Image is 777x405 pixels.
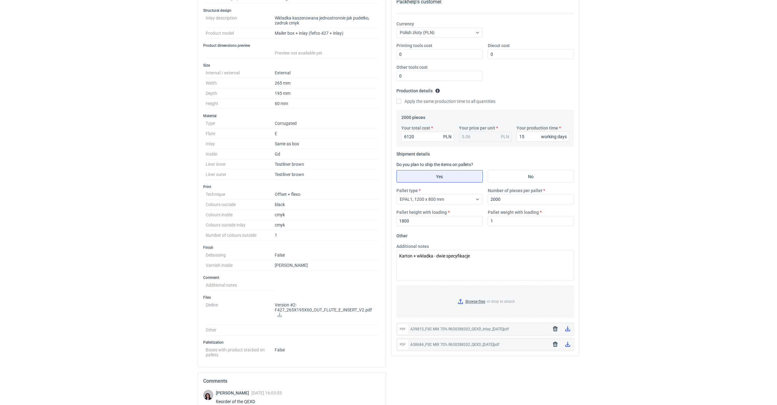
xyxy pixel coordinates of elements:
label: Your total cost [401,125,430,131]
legend: 2000 pieces [401,112,425,120]
input: 0 [401,132,454,142]
label: Other tools cost [396,64,428,70]
label: Yes [396,170,483,183]
dt: Inlay [206,139,275,149]
dt: Liner outer [206,169,275,180]
dt: Product model [206,28,275,38]
label: Diecut cost [488,42,510,49]
label: Currency [396,21,414,27]
dt: Other [206,325,275,335]
h3: Comment [203,275,381,280]
dd: Mailer box + inlay (fefco 427 + inlay) [275,28,378,38]
label: Apply the same production time to all quantities [396,98,495,104]
legend: Production details [396,86,440,93]
dd: Wkładka kaszerowana jednostronnie jak pudełko, zadruk cmyk [275,13,378,28]
dd: Testliner brown [275,159,378,169]
dt: Number of colours outside [206,230,275,240]
label: Pallet weight with loading [488,209,539,215]
dt: Dieline [206,300,275,325]
h3: Finish [203,245,381,250]
dt: Additional notes [206,280,275,290]
dd: False [275,250,378,260]
dt: Height [206,99,275,109]
dd: Offset + flexo [275,189,378,200]
label: Printing tools cost [396,42,432,49]
div: A38684_FSC MIX 70% R630288202_QEXD_[DATE]pdf [410,341,548,348]
dd: Corrugated [275,118,378,129]
dt: Colours outside inlay [206,220,275,230]
div: pdf [398,340,408,350]
legend: Shipment details [396,149,430,156]
dt: Debossing [206,250,275,260]
dt: Type [206,118,275,129]
dt: Depth [206,88,275,99]
label: Your price per unit [459,125,495,131]
p: Version #2-F427_265X195X60_OUT_FLUTE_E_INSERT_V2.pdf [275,302,378,318]
label: Do you plan to ship the items on pallets? [396,162,473,167]
legend: Other [396,231,408,238]
img: Sebastian Markut [203,390,213,400]
dt: Technique [206,189,275,200]
dd: [PERSON_NAME] [275,260,378,271]
dt: Varnish inside [206,260,275,271]
span: [DATE] 16:03:53 [251,390,282,395]
h3: Size [203,63,381,68]
dd: 195 mm [275,88,378,99]
h3: Structural design [203,8,381,13]
h3: Material [203,113,381,118]
input: 0 [488,216,574,226]
dd: Same as box [275,139,378,149]
dd: External [275,68,378,78]
input: 0 [488,49,574,59]
label: or drop to attach [397,286,574,317]
h3: Print [203,184,381,189]
label: Pallet type [396,187,418,194]
dt: Colours inside [206,210,275,220]
dt: Boxes with product stacked on pallets [206,345,275,357]
textarea: Karton + wkładka - dwie specyfikacje [396,250,574,280]
input: 0 [517,132,569,142]
dt: Width [206,78,275,88]
label: Your production time [517,125,558,131]
label: Number of pieces per pallet [488,187,542,194]
dt: Colours outside [206,200,275,210]
dd: Testliner brown [275,169,378,180]
dd: Gd [275,149,378,159]
div: A39815_FSC MIX 70% R630288202_QEXD_Inlay_[DATE]pdf [410,326,548,332]
dt: Internal / external [206,68,275,78]
span: EPAL1, 1200 x 800 mm [400,197,444,202]
label: Additional notes [396,243,429,249]
h3: Product dimensions preview [203,43,381,48]
div: pdf [398,324,408,334]
dd: 265 mm [275,78,378,88]
label: Pallet height with loading [396,209,447,215]
h3: Files [203,295,381,300]
h2: Comments [203,377,381,385]
dt: Flute [206,129,275,139]
h3: Palletization [203,340,381,345]
input: 0 [396,49,483,59]
label: No [488,170,574,183]
div: PLN [501,134,509,140]
input: 0 [488,194,574,204]
dt: Inlay description [206,13,275,28]
input: 0 [396,71,483,81]
dd: black [275,200,378,210]
div: Reorder of the QEXD [216,398,282,405]
dd: 60 mm [275,99,378,109]
span: Polish złoty (PLN) [400,30,434,35]
dt: Liner inner [206,159,275,169]
div: working days [541,134,567,140]
dd: E [275,129,378,139]
dd: cmyk [275,210,378,220]
input: 0 [396,216,483,226]
dd: cmyk [275,220,378,230]
dd: 1 [275,230,378,240]
dt: Inside [206,149,275,159]
span: [PERSON_NAME] [216,390,251,395]
dd: False [275,345,378,357]
div: PLN [443,134,452,140]
span: Preview not available yet. [275,51,323,55]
